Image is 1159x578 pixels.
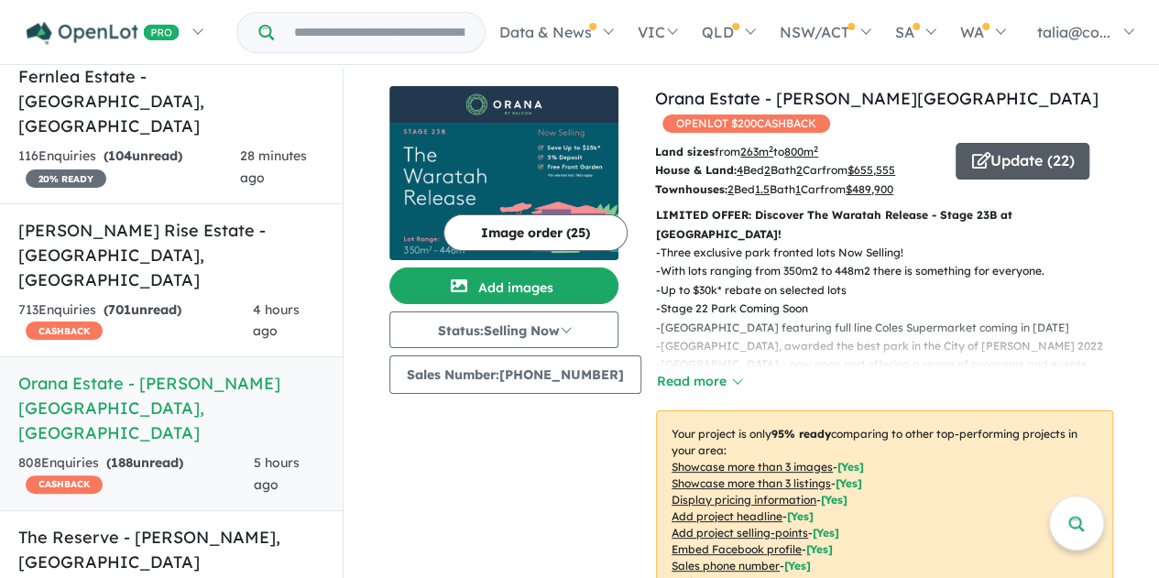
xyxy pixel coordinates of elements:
[26,322,103,340] span: CASHBACK
[656,262,1128,280] p: - With lots ranging from 350m2 to 448m2 there is something for everyone.
[821,493,847,507] span: [ Yes ]
[795,182,801,196] u: 1
[662,115,830,133] span: OPENLOT $ 200 CASHBACK
[389,123,618,260] img: Orana Estate - Clyde North
[253,301,300,340] span: 4 hours ago
[784,559,811,573] span: [ Yes ]
[806,542,833,556] span: [ Yes ]
[108,147,132,164] span: 104
[389,355,641,394] button: Sales Number:[PHONE_NUMBER]
[672,493,816,507] u: Display pricing information
[18,300,253,344] div: 713 Enquir ies
[26,169,106,188] span: 20 % READY
[18,453,254,496] div: 808 Enquir ies
[787,509,814,523] span: [ Yes ]
[655,145,715,158] b: Land sizes
[111,454,133,471] span: 188
[397,93,611,115] img: Orana Estate - Clyde North Logo
[656,206,1113,244] p: LIMITED OFFER: Discover The Waratah Release - Stage 23B at [GEOGRAPHIC_DATA]!
[104,301,181,318] strong: ( unread)
[26,475,103,494] span: CASHBACK
[656,355,1128,374] p: - [GEOGRAPHIC_DATA] – now open and offering a range of programs and events
[104,147,182,164] strong: ( unread)
[655,180,942,199] p: Bed Bath Car from
[755,182,770,196] u: 1.5
[18,525,324,574] h5: The Reserve - [PERSON_NAME] , [GEOGRAPHIC_DATA]
[784,145,818,158] u: 800 m
[389,311,618,348] button: Status:Selling Now
[18,371,324,445] h5: Orana Estate - [PERSON_NAME][GEOGRAPHIC_DATA] , [GEOGRAPHIC_DATA]
[18,146,240,190] div: 116 Enquir ies
[656,319,1128,337] p: - [GEOGRAPHIC_DATA] featuring full line Coles Supermarket coming in [DATE]
[672,559,780,573] u: Sales phone number
[655,161,942,180] p: Bed Bath Car from
[773,145,818,158] span: to
[27,22,180,45] img: Openlot PRO Logo White
[389,86,618,260] a: Orana Estate - Clyde North LogoOrana Estate - Clyde North
[656,244,1128,262] p: - Three exclusive park fronted lots Now Selling!
[672,542,802,556] u: Embed Facebook profile
[278,13,481,52] input: Try estate name, suburb, builder or developer
[655,88,1099,109] a: Orana Estate - [PERSON_NAME][GEOGRAPHIC_DATA]
[108,301,131,318] span: 701
[106,454,183,471] strong: ( unread)
[737,163,743,177] u: 4
[443,214,628,251] button: Image order (25)
[18,218,324,292] h5: [PERSON_NAME] Rise Estate - [GEOGRAPHIC_DATA] , [GEOGRAPHIC_DATA]
[672,460,833,474] u: Showcase more than 3 images
[254,454,300,493] span: 5 hours ago
[656,281,1128,300] p: - Up to $30k* rebate on selected lots
[769,144,773,154] sup: 2
[655,163,737,177] b: House & Land:
[656,300,1128,318] p: - Stage 22 Park Coming Soon
[846,182,893,196] u: $ 489,900
[764,163,771,177] u: 2
[836,476,862,490] span: [ Yes ]
[655,182,727,196] b: Townhouses:
[240,147,307,186] span: 28 minutes ago
[771,427,831,441] b: 95 % ready
[847,163,895,177] u: $ 655,555
[796,163,803,177] u: 2
[655,143,942,161] p: from
[672,526,808,540] u: Add project selling-points
[813,526,839,540] span: [ Yes ]
[814,144,818,154] sup: 2
[956,143,1089,180] button: Update (22)
[1037,23,1110,41] span: talia@co...
[18,64,324,138] h5: Fernlea Estate - [GEOGRAPHIC_DATA] , [GEOGRAPHIC_DATA]
[727,182,734,196] u: 2
[389,267,618,304] button: Add images
[656,371,742,392] button: Read more
[740,145,773,158] u: 263 m
[837,460,864,474] span: [ Yes ]
[672,476,831,490] u: Showcase more than 3 listings
[656,337,1128,355] p: - [GEOGRAPHIC_DATA], awarded the best park in the City of [PERSON_NAME] 2022
[672,509,782,523] u: Add project headline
